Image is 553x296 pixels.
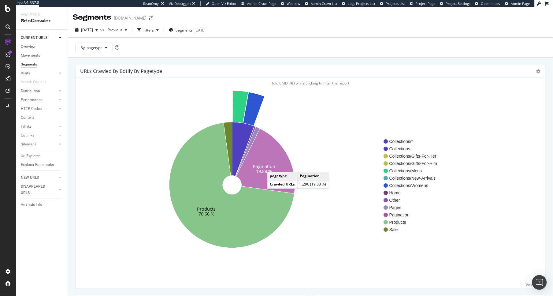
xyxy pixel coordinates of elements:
span: Products [389,219,437,225]
div: Overview [21,43,35,50]
div: SiteCrawler [21,17,63,24]
a: Distribution [21,88,57,94]
a: Project Page [410,1,436,6]
span: Home [389,190,437,196]
span: vs [100,27,105,32]
a: Logs Projects List [342,1,376,6]
span: Project Settings [446,1,471,6]
span: Admin Crawl List [311,1,338,6]
a: Performance [21,97,57,103]
span: Collections/Gifts-For-Him [389,160,437,167]
div: Analysis Info [21,201,42,208]
span: Collections/Gifts-For-Her [389,153,437,159]
div: ReadOnly: [143,1,160,6]
div: Distribution [21,88,40,94]
div: Inlinks [21,123,32,130]
a: Open in dev [475,1,501,6]
div: Viz Debugger: [169,1,191,6]
div: Explorer Bookmarks [21,162,54,168]
a: Url Explorer [21,153,63,159]
a: Visits [21,70,57,77]
button: [DATE] [73,25,100,35]
a: Inlinks [21,123,57,130]
a: Open Viz Editor [206,1,237,6]
h4: URLs Crawled By Botify By pagetype [80,67,162,75]
span: Segments [176,28,193,33]
a: Admin Crawl Page [241,1,276,6]
text: 70.66 % [199,211,214,217]
a: Content [21,114,63,121]
button: Previous [105,25,130,35]
span: By: pagetype [80,45,102,50]
text: Products [197,206,216,212]
span: Admin Crawl Page [247,1,276,6]
span: Collections/* [389,138,437,144]
a: Admin Crawl List [305,1,338,6]
span: Open Viz Editor [212,1,237,6]
span: Previous [105,27,122,32]
div: DISAPPEARED URLS [21,183,52,196]
a: Project Settings [440,1,471,6]
span: Collections/Womens [389,182,437,189]
a: View More [526,282,544,287]
a: Movements [21,52,63,59]
div: arrow-right-arrow-left [149,16,153,20]
text: Pagination [253,163,275,169]
div: Content [21,114,34,121]
div: Open Intercom Messenger [532,275,547,290]
div: NEW URLS [21,174,39,181]
div: Segments [21,61,37,68]
div: Movements [21,52,40,59]
button: Filters [135,25,161,35]
div: Filters [143,28,154,33]
span: Collections [389,146,437,152]
div: Performance [21,97,42,103]
span: Pages [389,204,437,211]
a: CURRENT URLS [21,35,57,41]
span: Collections/Mens [389,168,437,174]
span: Logs Projects List [348,1,376,6]
span: Hold CMD (⌘) while clicking to filter the report. [271,81,351,86]
span: Pagination [389,212,437,218]
a: Sitemaps [21,141,57,148]
a: Overview [21,43,63,50]
div: [DATE] [195,28,206,33]
span: Open in dev [481,1,501,6]
div: HTTP Codes [21,106,42,112]
a: Explorer Bookmarks [21,162,63,168]
a: Webflow [281,1,300,6]
div: Url Explorer [21,153,40,159]
div: Analytics [21,12,63,17]
span: Webflow [287,1,300,6]
div: [DOMAIN_NAME] [114,15,147,21]
a: Segments [21,61,63,68]
span: Admin Page [511,1,530,6]
div: Outlinks [21,132,34,139]
span: Sale [389,227,437,233]
td: 1,296 (19.88 %) [298,180,329,188]
a: Projects List [380,1,405,6]
div: Search Engines [21,79,46,85]
span: Collections/New-Arrivals [389,175,437,181]
td: Crawled URLs [268,180,298,188]
div: Sitemaps [21,141,36,148]
i: Options [536,69,541,73]
div: Visits [21,70,30,77]
a: HTTP Codes [21,106,57,112]
a: DISAPPEARED URLS [21,183,57,196]
a: Search Engines [21,79,52,85]
span: Projects List [386,1,405,6]
span: Other [389,197,437,203]
span: Project Page [416,1,436,6]
div: Segments [73,12,111,23]
a: Outlinks [21,132,57,139]
div: CURRENT URLS [21,35,47,41]
span: 2025 Aug. 27th [81,27,93,32]
td: pagetype [268,172,298,180]
a: Analysis Info [21,201,63,208]
button: Segments[DATE] [166,25,208,35]
a: NEW URLS [21,174,57,181]
td: Pagination [298,172,329,180]
a: Admin Page [505,1,530,6]
text: 19.88 % [256,168,272,174]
